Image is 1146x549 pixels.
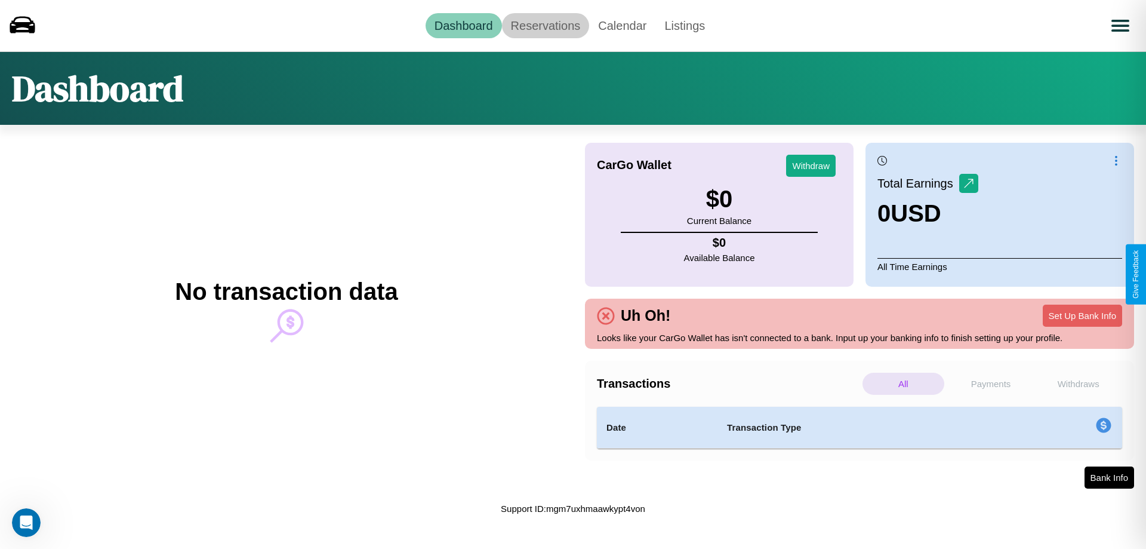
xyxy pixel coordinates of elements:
p: All Time Earnings [877,258,1122,275]
iframe: Intercom live chat [12,508,41,537]
table: simple table [597,407,1122,449]
button: Set Up Bank Info [1043,305,1122,327]
a: Listings [655,13,714,38]
a: Dashboard [426,13,502,38]
h4: Transaction Type [727,421,998,435]
h4: $ 0 [684,236,755,250]
h4: Transactions [597,377,860,391]
button: Withdraw [786,155,836,177]
h3: $ 0 [687,186,751,213]
p: Available Balance [684,250,755,266]
a: Calendar [589,13,655,38]
h4: Date [606,421,708,435]
h3: 0 USD [877,200,978,227]
button: Bank Info [1085,467,1134,489]
p: All [862,373,944,395]
p: Total Earnings [877,173,959,194]
h4: CarGo Wallet [597,158,671,172]
p: Withdraws [1037,373,1119,395]
p: Support ID: mgm7uxhmaawkypt4von [501,501,645,517]
h2: No transaction data [175,278,398,305]
h4: Uh Oh! [615,307,676,324]
p: Payments [950,373,1032,395]
h1: Dashboard [12,64,183,113]
p: Looks like your CarGo Wallet has isn't connected to a bank. Input up your banking info to finish ... [597,330,1122,346]
div: Give Feedback [1132,250,1140,299]
a: Reservations [502,13,590,38]
button: Open menu [1104,9,1137,42]
p: Current Balance [687,213,751,229]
